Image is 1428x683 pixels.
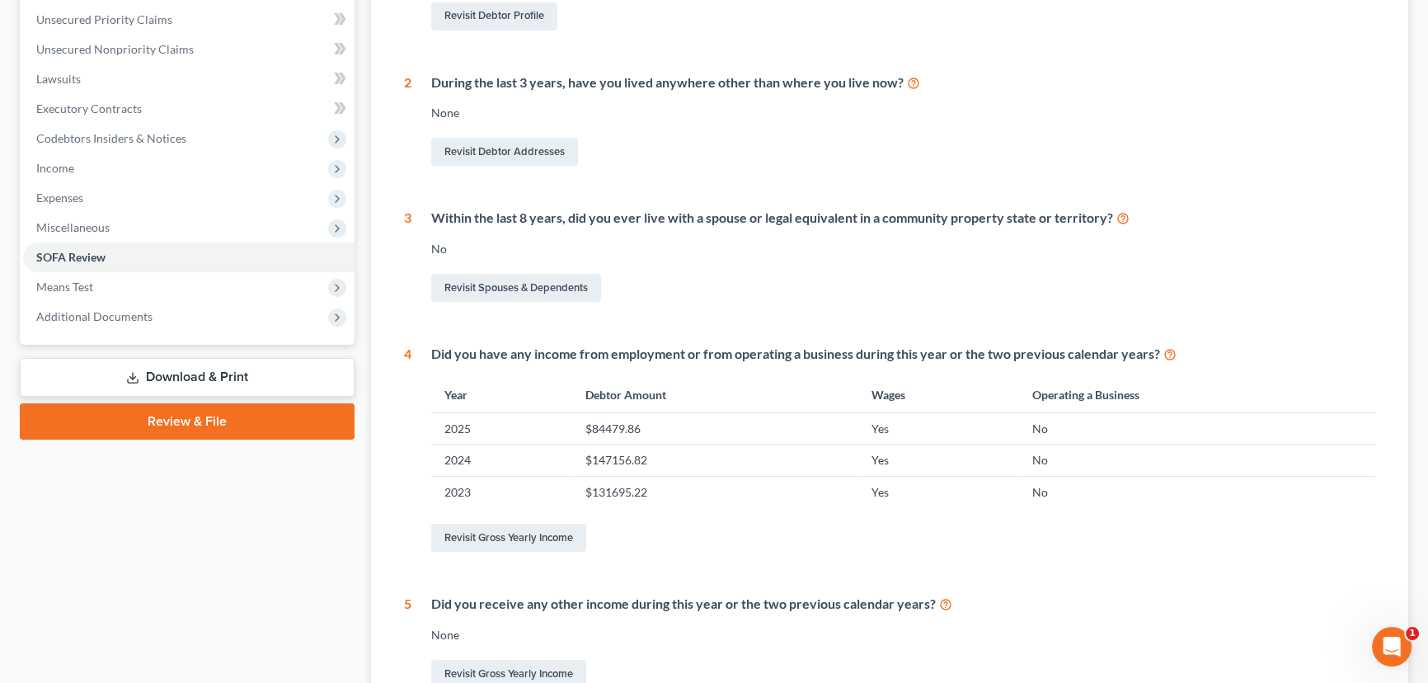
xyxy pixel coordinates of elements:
td: $131695.22 [572,476,858,507]
span: 1 [1406,627,1419,640]
td: No [1019,445,1375,476]
span: Lawsuits [36,72,81,86]
th: Year [431,377,572,412]
a: Review & File [20,403,355,440]
a: SOFA Review [23,243,355,272]
div: 3 [404,209,411,305]
td: Yes [858,476,1019,507]
iframe: Intercom live chat [1372,627,1412,667]
span: Additional Documents [36,309,153,323]
div: 4 [404,345,411,555]
div: None [431,627,1375,643]
td: Yes [858,413,1019,445]
a: Lawsuits [23,64,355,94]
td: 2025 [431,413,572,445]
a: Revisit Gross Yearly Income [431,524,586,552]
span: Income [36,161,74,175]
a: Revisit Spouses & Dependents [431,274,601,302]
th: Debtor Amount [572,377,858,412]
span: Means Test [36,280,93,294]
div: None [431,105,1375,121]
span: SOFA Review [36,250,106,264]
a: Unsecured Nonpriority Claims [23,35,355,64]
td: $147156.82 [572,445,858,476]
a: Revisit Debtor Addresses [431,138,578,166]
td: 2024 [431,445,572,476]
td: No [1019,476,1375,507]
th: Operating a Business [1019,377,1375,412]
div: During the last 3 years, have you lived anywhere other than where you live now? [431,73,1375,92]
td: 2023 [431,476,572,507]
td: No [1019,413,1375,445]
span: Unsecured Nonpriority Claims [36,42,194,56]
span: Expenses [36,191,83,205]
span: Miscellaneous [36,220,110,234]
a: Unsecured Priority Claims [23,5,355,35]
div: 2 [404,73,411,170]
div: Did you have any income from employment or from operating a business during this year or the two ... [431,345,1375,364]
th: Wages [858,377,1019,412]
div: No [431,241,1375,257]
span: Unsecured Priority Claims [36,12,172,26]
td: $84479.86 [572,413,858,445]
div: Did you receive any other income during this year or the two previous calendar years? [431,595,1375,614]
a: Revisit Debtor Profile [431,2,557,31]
a: Download & Print [20,358,355,397]
a: Executory Contracts [23,94,355,124]
span: Executory Contracts [36,101,142,115]
td: Yes [858,445,1019,476]
div: Within the last 8 years, did you ever live with a spouse or legal equivalent in a community prope... [431,209,1375,228]
span: Codebtors Insiders & Notices [36,131,186,145]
